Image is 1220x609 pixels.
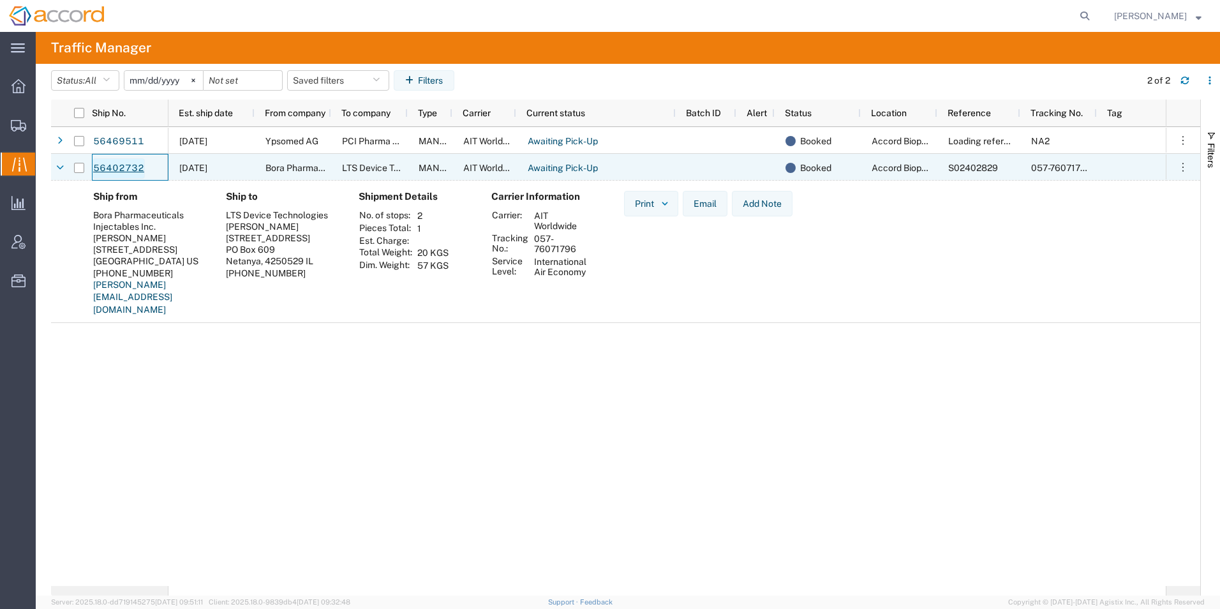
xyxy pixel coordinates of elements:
[359,209,413,222] th: No. of stops:
[93,267,205,279] div: [PHONE_NUMBER]
[93,158,145,179] a: 56402732
[530,209,593,232] td: AIT Worldwide
[463,136,522,146] span: AIT Worldwide
[418,108,437,118] span: Type
[800,154,831,181] span: Booked
[287,70,389,91] button: Saved filters
[226,191,338,202] h4: Ship to
[226,209,338,221] div: LTS Device Technologies
[93,132,145,152] a: 56469511
[413,259,453,272] td: 57 KGS
[686,108,721,118] span: Batch ID
[51,598,203,606] span: Server: 2025.18.0-dd719145275
[1030,108,1083,118] span: Tracking No.
[51,32,151,64] h4: Traffic Manager
[359,246,413,259] th: Total Weight:
[948,136,1103,146] span: Loading reference for pick up 163240
[1107,108,1122,118] span: Tag
[359,191,471,202] h4: Shipment Details
[93,232,205,244] div: [PERSON_NAME]
[265,108,325,118] span: From company
[93,191,205,202] h4: Ship from
[747,108,767,118] span: Alert
[491,255,530,278] th: Service Level:
[1206,143,1216,168] span: Filters
[948,108,991,118] span: Reference
[155,598,203,606] span: [DATE] 09:51:11
[342,136,444,146] span: PCI Pharma Services, Inc
[548,598,580,606] a: Support
[624,191,678,216] button: Print
[530,255,593,278] td: International Air Economy
[785,108,812,118] span: Status
[359,222,413,235] th: Pieces Total:
[580,598,613,606] a: Feedback
[413,209,453,222] td: 2
[51,70,119,91] button: Status:All
[1031,163,1092,173] span: 057-76071796
[527,158,599,179] a: Awaiting Pick-Up
[732,191,792,216] button: Add Note
[800,128,831,154] span: Booked
[526,108,585,118] span: Current status
[265,163,420,173] span: Bora Pharmaceuticals Injectables Inc.
[463,163,522,173] span: AIT Worldwide
[1147,74,1170,87] div: 2 of 2
[93,244,205,255] div: [STREET_ADDRESS]
[93,280,172,315] a: [PERSON_NAME][EMAIL_ADDRESS][DOMAIN_NAME]
[530,232,593,255] td: 057-76071796
[948,163,998,173] span: S02402829
[1113,8,1202,24] button: [PERSON_NAME]
[491,191,593,202] h4: Carrier Information
[872,163,1043,173] span: Accord Biopharma - Raleigh
[93,209,205,232] div: Bora Pharmaceuticals Injectables Inc.
[359,259,413,272] th: Dim. Weight:
[265,136,318,146] span: Ypsomed AG
[93,255,205,267] div: [GEOGRAPHIC_DATA] US
[85,75,96,86] span: All
[659,198,671,209] img: dropdown
[872,136,1043,146] span: Accord Biopharma - Raleigh
[226,255,338,267] div: Netanya, 4250529 IL
[179,136,207,146] span: 08/26/2025
[92,108,126,118] span: Ship No.
[491,209,530,232] th: Carrier:
[463,108,491,118] span: Carrier
[527,132,599,152] a: Awaiting Pick-Up
[1008,597,1205,608] span: Copyright © [DATE]-[DATE] Agistix Inc., All Rights Reserved
[413,222,453,235] td: 1
[413,246,453,259] td: 20 KGS
[491,232,530,255] th: Tracking No.:
[226,221,338,232] div: [PERSON_NAME]
[342,163,444,173] span: LTS Device Technologies
[1114,9,1187,23] span: Lauren Pederson
[179,108,233,118] span: Est. ship date
[226,232,338,244] div: [STREET_ADDRESS]
[226,244,338,255] div: PO Box 609
[179,163,207,173] span: 08/15/2025
[359,235,413,246] th: Est. Charge:
[683,191,727,216] button: Email
[1031,136,1050,146] span: NA2
[297,598,350,606] span: [DATE] 09:32:48
[124,71,203,90] input: Not set
[226,267,338,279] div: [PHONE_NUMBER]
[419,136,457,146] span: MANUAL
[871,108,907,118] span: Location
[9,6,104,26] img: logo
[419,163,457,173] span: MANUAL
[209,598,350,606] span: Client: 2025.18.0-9839db4
[394,70,454,91] button: Filters
[204,71,282,90] input: Not set
[341,108,391,118] span: To company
